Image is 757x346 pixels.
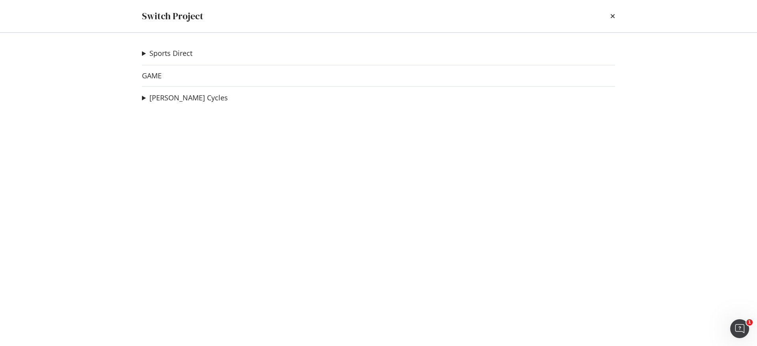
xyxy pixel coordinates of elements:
div: times [610,9,615,23]
div: Switch Project [142,9,203,23]
span: 1 [746,319,753,326]
summary: [PERSON_NAME] Cycles [142,93,228,103]
summary: Sports Direct [142,48,192,59]
a: [PERSON_NAME] Cycles [149,94,228,102]
iframe: Intercom live chat [730,319,749,338]
a: GAME [142,72,162,80]
a: Sports Direct [149,49,192,57]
